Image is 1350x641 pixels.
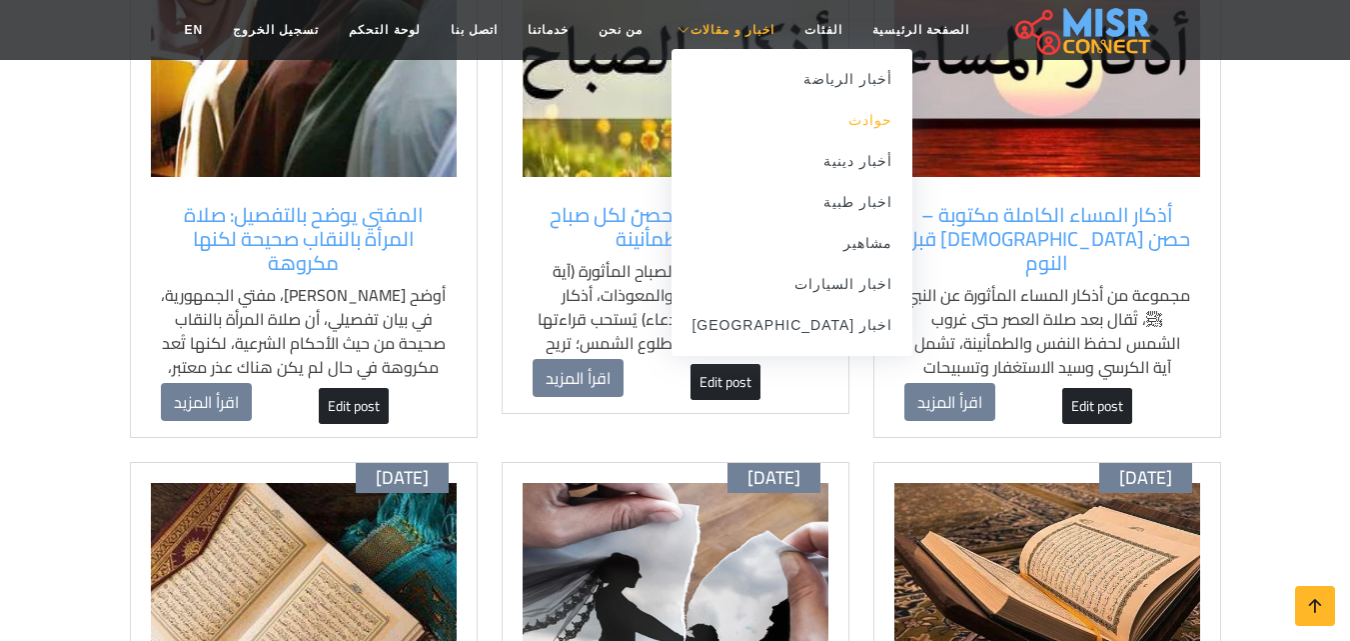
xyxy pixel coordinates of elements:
a: Edit post [1062,388,1132,424]
a: حوادث [672,100,912,141]
a: اخبار [GEOGRAPHIC_DATA] [672,305,912,346]
a: أذكار الصباح — حصنٌ لكل صباح ونسيمُ طمأنينة [533,203,818,251]
a: مشاهير [672,223,912,264]
span: [DATE] [747,467,800,489]
a: اقرأ المزيد [904,383,995,421]
a: Edit post [690,364,760,400]
a: المفتي يوضح بالتفصيل: صلاة المرأة بالنقاب صحيحة لكنها مكروهة [161,203,447,275]
span: اخبار و مقالات [690,21,774,39]
a: اتصل بنا [436,11,513,49]
a: لوحة التحكم [334,11,435,49]
a: أخبار دينية [672,141,912,182]
a: أخبار الرياضة [672,59,912,100]
a: أذكار المساء الكاملة مكتوبة – حصن [DEMOGRAPHIC_DATA] قبل النوم [904,203,1190,275]
a: اقرأ المزيد [161,383,252,421]
a: من نحن [584,11,658,49]
span: [DATE] [1119,467,1172,489]
a: اخبار طبية [672,182,912,223]
a: اخبار السيارات [672,264,912,305]
p: مجموعة من أذكار الصباح المأثورة (آية الكرسي، الإخلاص والمعوذات، أذكار الاستغفار والحمد والدعاء) ي... [533,259,818,403]
a: تسجيل الخروج [218,11,334,49]
a: الصفحة الرئيسية [857,11,984,49]
a: خدماتنا [513,11,584,49]
p: أوضح [PERSON_NAME]، مفتي الجمهورية، في بيان تفصيلي، أن صلاة المرأة بالنقاب صحيحة من حيث الأحكام ا... [161,283,447,451]
p: مجموعة من أذكار المساء المأثورة عن النبي ﷺ، تُقال بعد صلاة العصر حتى غروب الشمس لحفظ النفس والطمأ... [904,283,1190,403]
span: [DATE] [376,467,429,489]
a: Edit post [319,388,389,424]
img: main.misr_connect [1015,5,1149,55]
a: الفئات [789,11,857,49]
a: اقرأ المزيد [533,359,624,397]
a: EN [169,11,218,49]
a: اخبار و مقالات [658,11,789,49]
